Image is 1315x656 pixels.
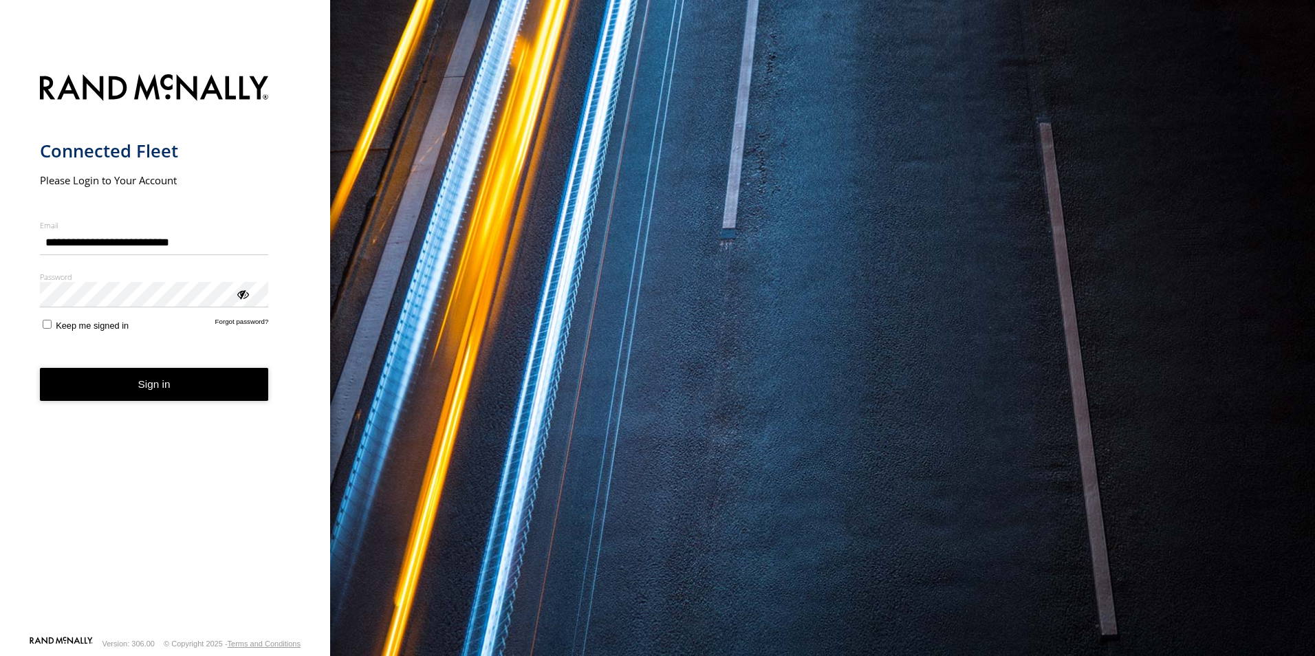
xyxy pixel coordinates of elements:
a: Forgot password? [215,318,269,331]
span: Keep me signed in [56,320,129,331]
label: Password [40,272,269,282]
div: ViewPassword [235,287,249,300]
img: Rand McNally [40,72,269,107]
a: Terms and Conditions [228,639,301,648]
label: Email [40,220,269,230]
div: © Copyright 2025 - [164,639,301,648]
h2: Please Login to Your Account [40,173,269,187]
input: Keep me signed in [43,320,52,329]
a: Visit our Website [30,637,93,650]
h1: Connected Fleet [40,140,269,162]
form: main [40,66,291,635]
div: Version: 306.00 [102,639,155,648]
button: Sign in [40,368,269,402]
